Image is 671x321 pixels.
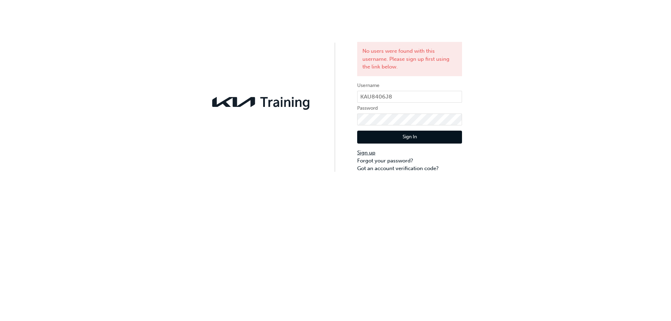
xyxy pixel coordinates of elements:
div: No users were found with this username. Please sign up first using the link below. [357,42,462,76]
a: Forgot your password? [357,157,462,165]
label: Password [357,104,462,112]
input: Username [357,91,462,103]
a: Sign up [357,149,462,157]
a: Got an account verification code? [357,165,462,173]
img: kia-training [209,93,314,111]
label: Username [357,81,462,90]
button: Sign In [357,131,462,144]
